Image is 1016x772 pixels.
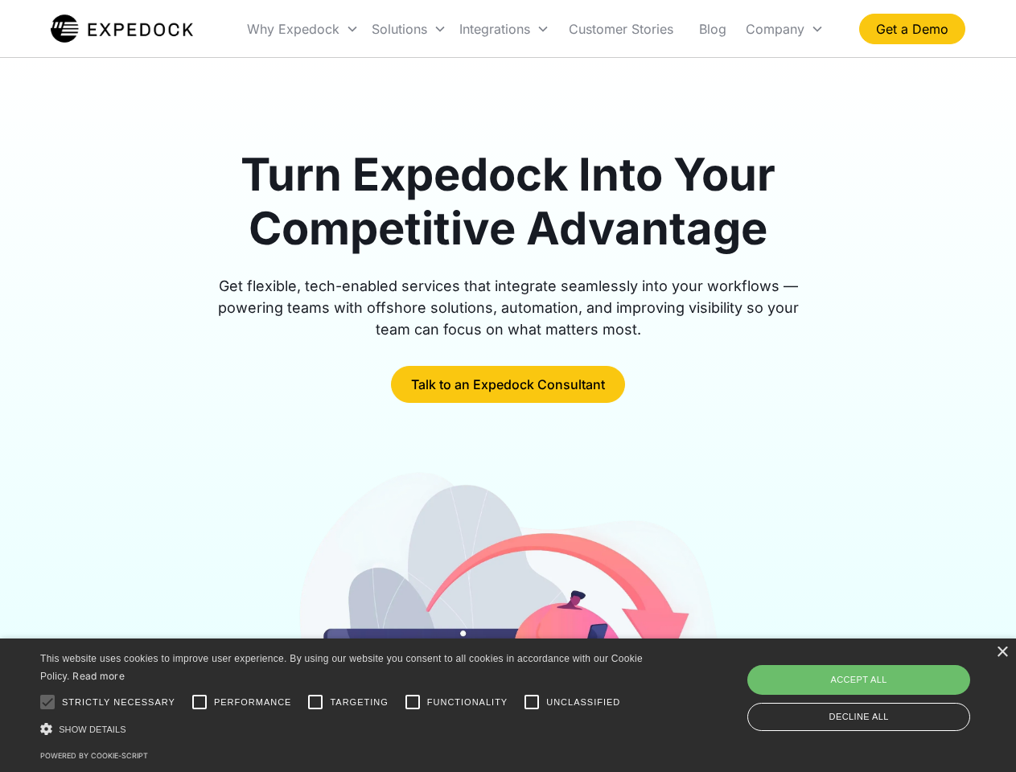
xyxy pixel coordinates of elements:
[391,366,625,403] a: Talk to an Expedock Consultant
[459,21,530,37] div: Integrations
[40,751,148,760] a: Powered by cookie-script
[72,670,125,682] a: Read more
[241,2,365,56] div: Why Expedock
[214,696,292,709] span: Performance
[686,2,739,56] a: Blog
[199,148,817,256] h1: Turn Expedock Into Your Competitive Advantage
[199,275,817,340] div: Get flexible, tech-enabled services that integrate seamlessly into your workflows — powering team...
[453,2,556,56] div: Integrations
[62,696,175,709] span: Strictly necessary
[330,696,388,709] span: Targeting
[365,2,453,56] div: Solutions
[746,21,804,37] div: Company
[51,13,193,45] img: Expedock Logo
[40,653,643,683] span: This website uses cookies to improve user experience. By using our website you consent to all coo...
[748,598,1016,772] iframe: Chat Widget
[372,21,427,37] div: Solutions
[40,721,648,737] div: Show details
[739,2,830,56] div: Company
[859,14,965,44] a: Get a Demo
[247,21,339,37] div: Why Expedock
[59,725,126,734] span: Show details
[427,696,508,709] span: Functionality
[556,2,686,56] a: Customer Stories
[546,696,620,709] span: Unclassified
[51,13,193,45] a: home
